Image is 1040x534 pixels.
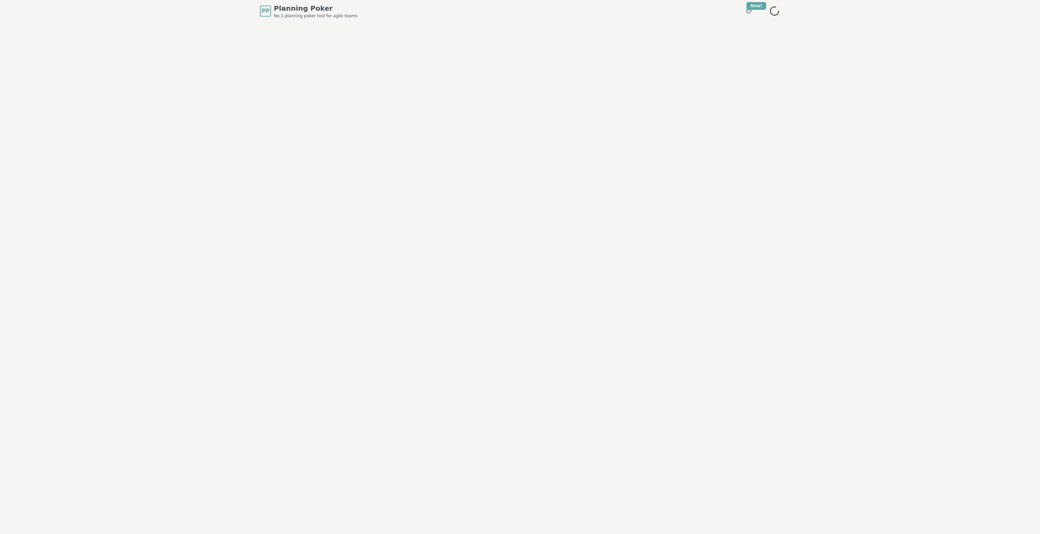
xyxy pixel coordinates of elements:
a: PPPlanning PokerNo.1 planning poker tool for agile teams [260,3,357,19]
div: New! [746,2,766,10]
span: Planning Poker [274,3,357,13]
span: No.1 planning poker tool for agile teams [274,13,357,19]
span: PP [261,7,269,15]
button: New! [743,5,755,17]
